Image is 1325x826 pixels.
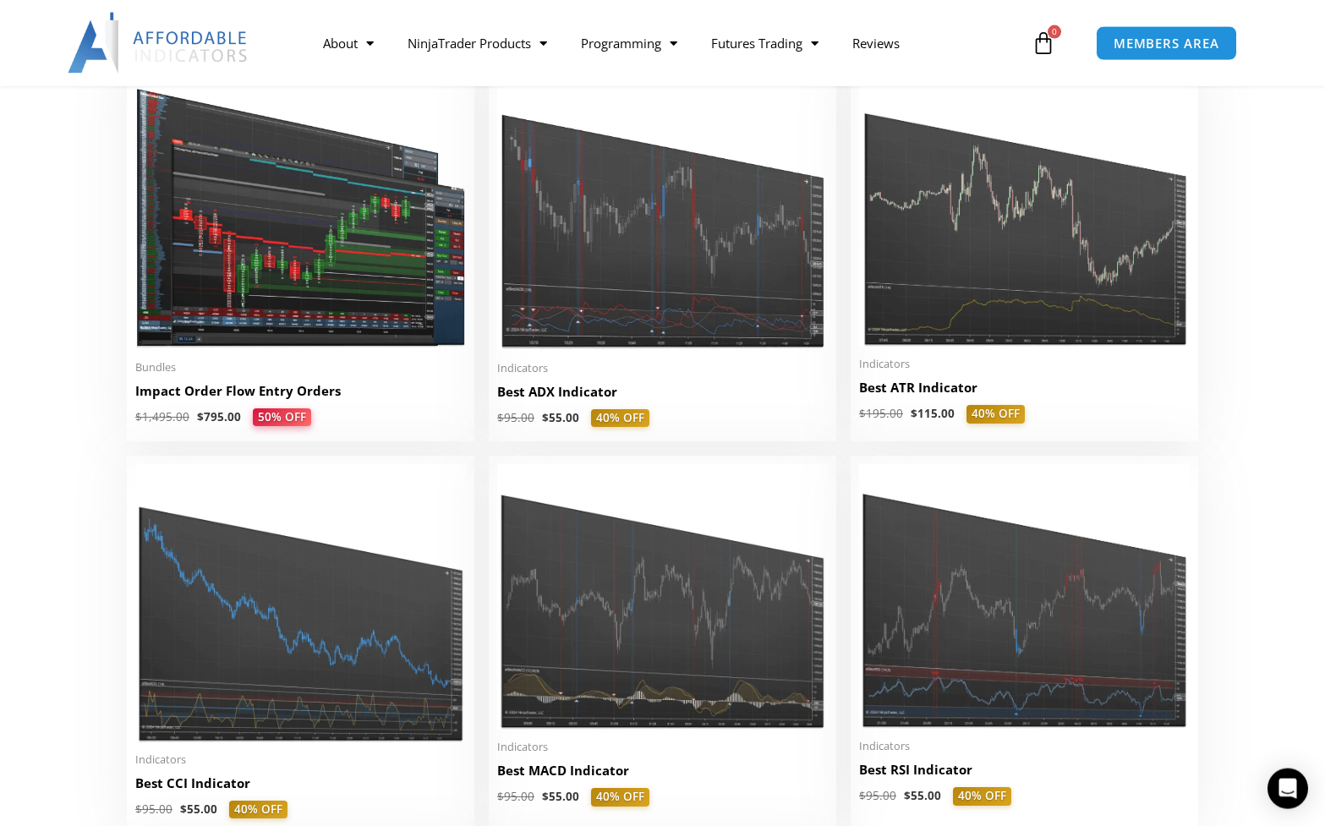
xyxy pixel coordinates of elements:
[497,71,828,351] img: Best ADX Indicator
[497,410,504,425] span: $
[135,382,466,408] a: Impact Order Flow Entry Orders
[542,789,579,804] bdi: 55.00
[135,801,142,817] span: $
[253,408,311,427] span: 50% OFF
[497,789,504,804] span: $
[542,410,579,425] bdi: 55.00
[306,24,1027,63] nav: Menu
[859,406,903,421] bdi: 195.00
[859,379,1190,397] h2: Best ATR Indicator
[135,71,466,350] img: Impact Order Flow Entry Orders
[135,360,466,375] span: Bundles
[904,788,941,803] bdi: 55.00
[497,762,828,788] a: Best MACD Indicator
[859,788,866,803] span: $
[694,24,835,63] a: Futures Trading
[497,383,828,401] h2: Best ADX Indicator
[497,464,828,730] img: Best MACD Indicator
[835,24,917,63] a: Reviews
[180,801,217,817] bdi: 55.00
[497,740,828,754] span: Indicators
[135,801,172,817] bdi: 95.00
[497,789,534,804] bdi: 95.00
[966,405,1025,424] span: 40% OFF
[497,410,534,425] bdi: 95.00
[1114,37,1219,50] span: MEMBERS AREA
[564,24,694,63] a: Programming
[859,788,896,803] bdi: 95.00
[911,406,917,421] span: $
[306,24,391,63] a: About
[197,409,241,424] bdi: 795.00
[497,383,828,409] a: Best ADX Indicator
[1096,26,1237,61] a: MEMBERS AREA
[135,752,466,767] span: Indicators
[911,406,955,421] bdi: 115.00
[135,774,466,801] a: Best CCI Indicator
[135,464,466,742] img: Best CCI Indicator
[859,761,1190,779] h2: Best RSI Indicator
[953,787,1011,806] span: 40% OFF
[904,788,911,803] span: $
[859,761,1190,787] a: Best RSI Indicator
[859,71,1190,347] img: Best ATR Indicator
[591,788,649,807] span: 40% OFF
[859,464,1190,729] img: Best RSI Indicator
[542,410,549,425] span: $
[391,24,564,63] a: NinjaTrader Products
[229,801,287,819] span: 40% OFF
[859,406,866,421] span: $
[68,13,249,74] img: LogoAI | Affordable Indicators – NinjaTrader
[197,409,204,424] span: $
[1006,19,1081,68] a: 0
[135,774,466,792] h2: Best CCI Indicator
[1048,25,1061,39] span: 0
[135,409,142,424] span: $
[1268,769,1308,809] div: Open Intercom Messenger
[859,379,1190,405] a: Best ATR Indicator
[180,801,187,817] span: $
[497,361,828,375] span: Indicators
[542,789,549,804] span: $
[135,409,189,424] bdi: 1,495.00
[859,357,1190,371] span: Indicators
[135,382,466,400] h2: Impact Order Flow Entry Orders
[591,409,649,428] span: 40% OFF
[859,739,1190,753] span: Indicators
[497,762,828,780] h2: Best MACD Indicator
